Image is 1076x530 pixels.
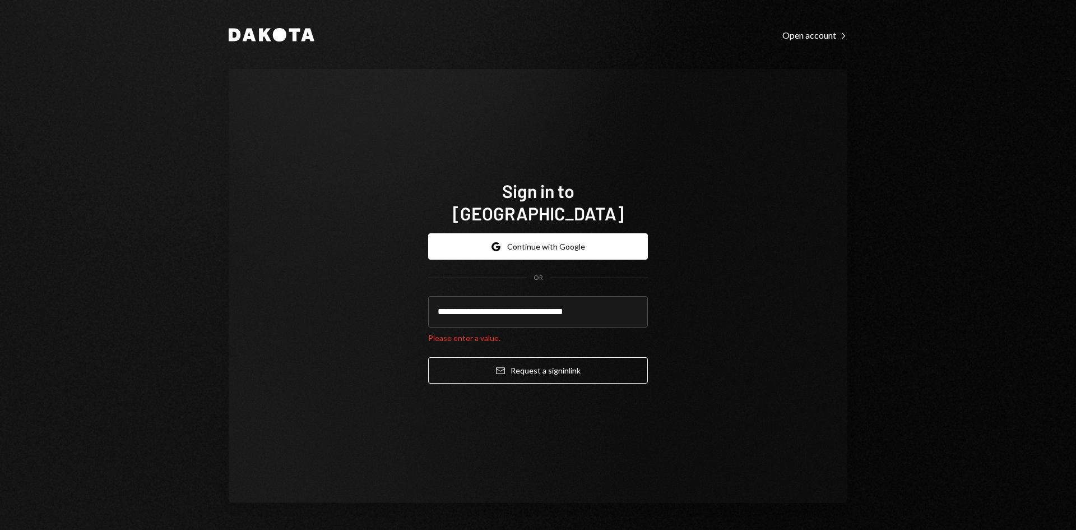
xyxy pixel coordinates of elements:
[534,273,543,283] div: OR
[428,233,648,260] button: Continue with Google
[782,30,847,41] div: Open account
[428,332,648,344] div: Please enter a value.
[428,179,648,224] h1: Sign in to [GEOGRAPHIC_DATA]
[782,29,847,41] a: Open account
[428,357,648,384] button: Request a signinlink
